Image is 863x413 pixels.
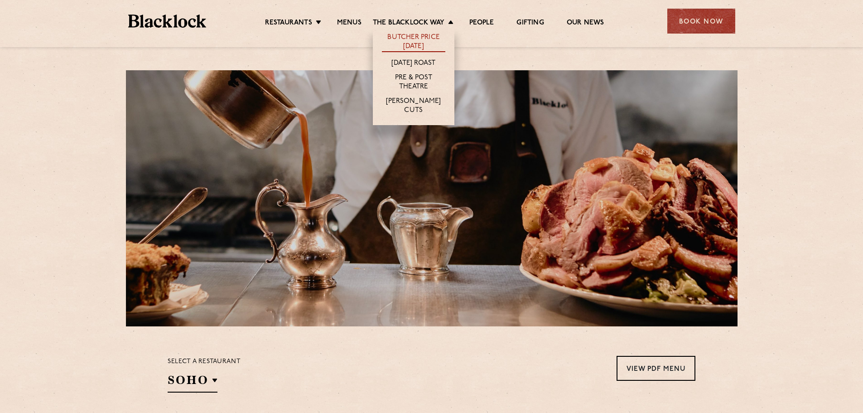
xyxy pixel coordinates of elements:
[667,9,735,34] div: Book Now
[265,19,312,29] a: Restaurants
[382,73,445,92] a: Pre & Post Theatre
[168,372,217,393] h2: SOHO
[391,59,435,69] a: [DATE] Roast
[337,19,362,29] a: Menus
[373,19,444,29] a: The Blacklock Way
[617,356,695,381] a: View PDF Menu
[567,19,604,29] a: Our News
[516,19,544,29] a: Gifting
[128,15,207,28] img: BL_Textured_Logo-footer-cropped.svg
[382,33,445,52] a: Butcher Price [DATE]
[382,97,445,116] a: [PERSON_NAME] Cuts
[469,19,494,29] a: People
[168,356,241,368] p: Select a restaurant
